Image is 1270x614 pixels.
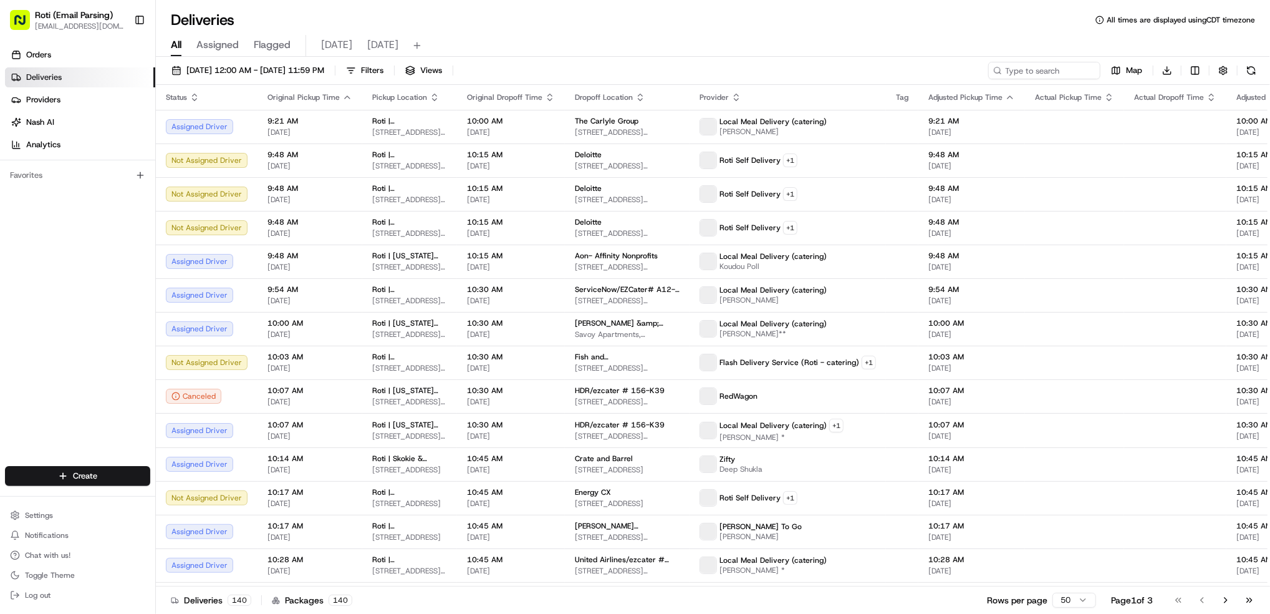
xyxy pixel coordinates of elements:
[719,522,802,532] span: [PERSON_NAME] To Go
[467,386,555,396] span: 10:30 AM
[372,150,447,160] span: Roti | [PERSON_NAME]
[467,566,555,576] span: [DATE]
[575,296,680,306] span: [STREET_ADDRESS][PERSON_NAME]
[575,465,680,475] span: [STREET_ADDRESS]
[575,251,658,261] span: Aon- Affinity Nonprofits
[928,217,1015,227] span: 9:48 AM
[26,139,60,150] span: Analytics
[267,465,352,475] span: [DATE]
[267,296,352,306] span: [DATE]
[575,532,680,542] span: [STREET_ADDRESS][US_STATE]
[73,470,97,482] span: Create
[267,555,352,565] span: 10:28 AM
[719,532,802,542] span: [PERSON_NAME]
[928,363,1015,373] span: [DATE]
[5,527,150,544] button: Notifications
[5,165,150,185] div: Favorites
[928,555,1015,565] span: 10:28 AM
[575,127,680,137] span: [STREET_ADDRESS][US_STATE][US_STATE]
[467,465,555,475] span: [DATE]
[783,187,797,201] button: +1
[719,251,827,261] span: Local Meal Delivery (catering)
[1243,62,1260,79] button: Refresh
[5,112,155,132] a: Nash AI
[467,431,555,441] span: [DATE]
[267,318,352,328] span: 10:00 AM
[988,62,1100,79] input: Type to search
[186,65,324,76] span: [DATE] 12:00 AM - [DATE] 11:59 PM
[372,397,447,407] span: [STREET_ADDRESS][US_STATE][US_STATE]
[372,296,447,306] span: [STREET_ADDRESS][US_STATE]
[829,419,844,432] button: +1
[719,261,827,271] span: Koudou Poll
[719,421,827,431] span: Local Meal Delivery (catering)
[1134,92,1204,102] span: Actual Dropoff Time
[372,386,447,396] span: Roti | [US_STATE][GEOGRAPHIC_DATA]
[928,487,1015,497] span: 10:17 AM
[928,397,1015,407] span: [DATE]
[267,285,352,295] span: 9:54 AM
[928,352,1015,362] span: 10:03 AM
[267,431,352,441] span: [DATE]
[467,262,555,272] span: [DATE]
[719,358,859,368] span: Flash Delivery Service (Roti - catering)
[267,521,352,531] span: 10:17 AM
[467,195,555,205] span: [DATE]
[928,431,1015,441] span: [DATE]
[25,590,51,600] span: Log out
[5,587,150,604] button: Log out
[372,521,447,531] span: Roti | [GEOGRAPHIC_DATA] and [US_STATE]
[267,262,352,272] span: [DATE]
[267,363,352,373] span: [DATE]
[719,493,781,503] span: Roti Self Delivery
[783,491,797,505] button: +1
[467,251,555,261] span: 10:15 AM
[25,510,53,520] span: Settings
[928,420,1015,430] span: 10:07 AM
[575,161,680,171] span: [STREET_ADDRESS][PERSON_NAME]
[575,92,633,102] span: Dropoff Location
[372,251,447,261] span: Roti | [US_STATE][GEOGRAPHIC_DATA]
[400,62,448,79] button: Views
[26,72,62,83] span: Deliveries
[26,49,51,61] span: Orders
[171,10,234,30] h1: Deliveries
[467,285,555,295] span: 10:30 AM
[372,487,447,497] span: Roti | [GEOGRAPHIC_DATA]
[166,92,187,102] span: Status
[372,318,447,328] span: Roti | [US_STATE][GEOGRAPHIC_DATA]
[575,217,602,227] span: Deloitte
[5,90,155,110] a: Providers
[719,127,827,137] span: [PERSON_NAME]
[372,566,447,576] span: [STREET_ADDRESS][US_STATE]
[719,319,827,329] span: Local Meal Delivery (catering)
[928,195,1015,205] span: [DATE]
[467,487,555,497] span: 10:45 AM
[719,329,827,339] span: [PERSON_NAME]**
[467,454,555,464] span: 10:45 AM
[575,329,680,339] span: Savoy Apartments, [STREET_ADDRESS][US_STATE]
[196,37,239,52] span: Assigned
[372,363,447,373] span: [STREET_ADDRESS][US_STATE]
[896,92,908,102] span: Tag
[372,183,447,193] span: Roti | [PERSON_NAME]
[267,217,352,227] span: 9:48 AM
[267,116,352,126] span: 9:21 AM
[1105,62,1148,79] button: Map
[928,566,1015,576] span: [DATE]
[267,352,352,362] span: 10:03 AM
[467,318,555,328] span: 10:30 AM
[467,521,555,531] span: 10:45 AM
[267,161,352,171] span: [DATE]
[575,228,680,238] span: [STREET_ADDRESS][PERSON_NAME]
[267,329,352,339] span: [DATE]
[267,532,352,542] span: [DATE]
[267,386,352,396] span: 10:07 AM
[928,532,1015,542] span: [DATE]
[267,397,352,407] span: [DATE]
[267,183,352,193] span: 9:48 AM
[575,420,665,430] span: HDR/ezcater # 156-K39
[928,150,1015,160] span: 9:48 AM
[267,454,352,464] span: 10:14 AM
[575,566,680,576] span: [STREET_ADDRESS][US_STATE][US_STATE]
